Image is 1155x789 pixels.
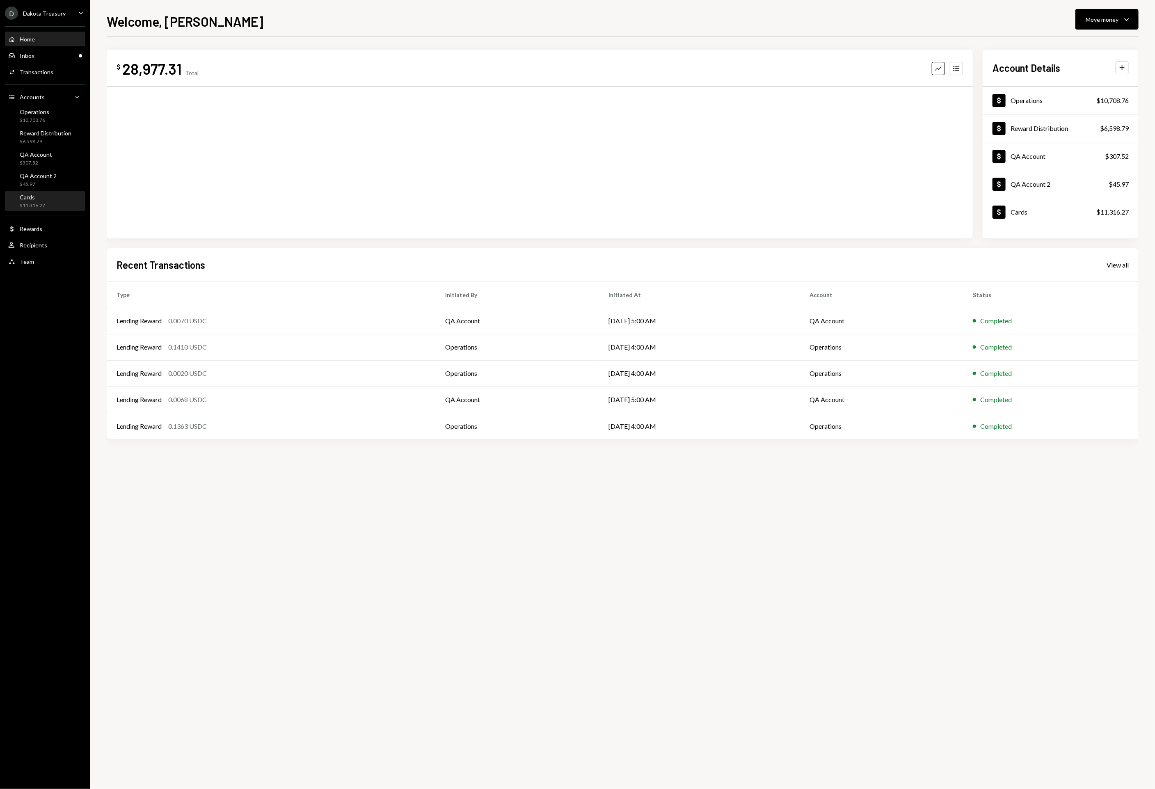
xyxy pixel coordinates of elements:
th: Initiated At [599,281,800,308]
td: Operations [435,360,599,386]
td: Operations [800,360,963,386]
td: [DATE] 4:00 AM [599,334,800,360]
div: Total [185,69,199,76]
div: Inbox [20,52,34,59]
th: Status [963,281,1139,308]
div: QA Account 2 [20,172,57,179]
a: Home [5,32,85,46]
div: $11,316.27 [20,202,45,209]
a: Operations$10,708.76 [5,106,85,126]
h2: Recent Transactions [117,258,205,272]
div: 0.0068 USDC [168,395,207,405]
div: Operations [1011,96,1043,104]
div: Operations [20,108,49,115]
a: Reward Distribution$6,598.79 [983,114,1139,142]
a: Recipients [5,238,85,252]
a: Cards$11,316.27 [983,198,1139,226]
th: Initiated By [435,281,599,308]
a: Transactions [5,64,85,79]
div: Completed [980,342,1012,352]
button: Move money [1075,9,1139,30]
div: Completed [980,368,1012,378]
div: Recipients [20,242,47,249]
a: QA Account 2$45.97 [983,170,1139,198]
td: QA Account [435,386,599,413]
a: Cards$11,316.27 [5,191,85,211]
td: [DATE] 4:00 AM [599,413,800,439]
div: Move money [1086,15,1118,24]
div: Reward Distribution [20,130,71,137]
h1: Welcome, [PERSON_NAME] [107,13,263,30]
td: QA Account [435,308,599,334]
h2: Account Details [993,61,1060,75]
th: Account [800,281,963,308]
div: Lending Reward [117,368,162,378]
div: 0.1410 USDC [168,342,207,352]
a: View all [1107,260,1129,269]
div: QA Account [1011,152,1045,160]
th: Type [107,281,435,308]
div: $307.52 [20,160,52,167]
td: Operations [435,413,599,439]
a: Reward Distribution$6,598.79 [5,127,85,147]
td: QA Account [800,386,963,413]
a: Team [5,254,85,269]
div: Reward Distribution [1011,124,1068,132]
div: Transactions [20,69,53,75]
td: Operations [800,413,963,439]
div: Cards [1011,208,1027,216]
div: $ [117,63,121,71]
div: Lending Reward [117,342,162,352]
div: 0.0020 USDC [168,368,207,378]
div: 0.0070 USDC [168,316,207,326]
div: QA Account [20,151,52,158]
div: $6,598.79 [20,138,71,145]
div: Accounts [20,94,45,101]
div: Rewards [20,225,42,232]
div: Lending Reward [117,395,162,405]
a: Operations$10,708.76 [983,87,1139,114]
div: Home [20,36,35,43]
td: QA Account [800,308,963,334]
div: Completed [980,395,1012,405]
div: Dakota Treasury [23,10,66,17]
div: $10,708.76 [1096,96,1129,105]
div: D [5,7,18,20]
a: QA Account$307.52 [5,149,85,168]
div: Lending Reward [117,421,162,431]
a: Rewards [5,221,85,236]
div: $45.97 [1109,179,1129,189]
td: [DATE] 5:00 AM [599,386,800,413]
div: 28,977.31 [122,59,182,78]
div: $6,598.79 [1100,123,1129,133]
div: Lending Reward [117,316,162,326]
td: [DATE] 5:00 AM [599,308,800,334]
div: $10,708.76 [20,117,49,124]
div: 0.1363 USDC [168,421,207,431]
td: Operations [800,334,963,360]
a: QA Account$307.52 [983,142,1139,170]
div: Completed [980,421,1012,431]
div: $45.97 [20,181,57,188]
td: Operations [435,334,599,360]
div: QA Account 2 [1011,180,1050,188]
a: Accounts [5,89,85,104]
div: Cards [20,194,45,201]
div: View all [1107,261,1129,269]
a: QA Account 2$45.97 [5,170,85,190]
div: Completed [980,316,1012,326]
div: Team [20,258,34,265]
td: [DATE] 4:00 AM [599,360,800,386]
a: Inbox [5,48,85,63]
div: $11,316.27 [1096,207,1129,217]
div: $307.52 [1105,151,1129,161]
